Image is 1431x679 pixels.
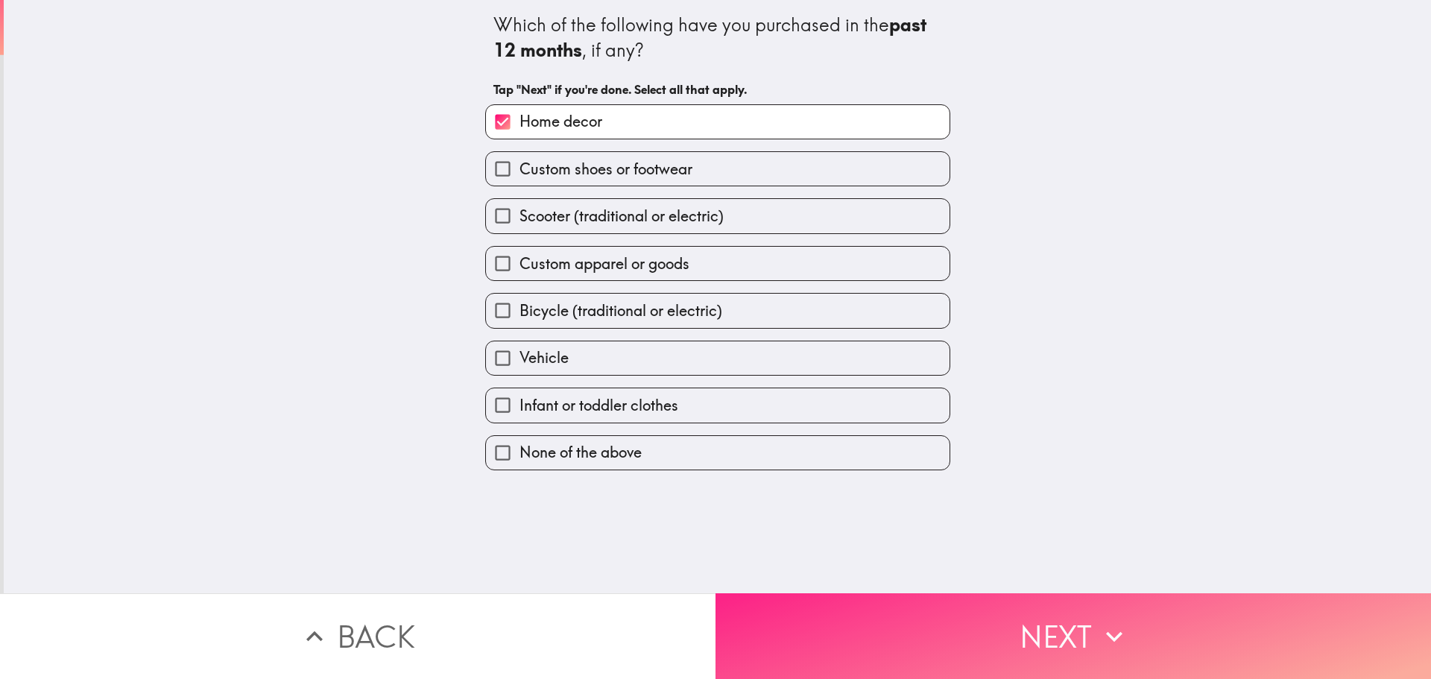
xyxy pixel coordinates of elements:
span: Home decor [519,111,602,132]
button: Home decor [486,105,950,139]
span: Vehicle [519,347,569,368]
button: Next [715,593,1431,679]
button: Vehicle [486,341,950,375]
span: Scooter (traditional or electric) [519,206,724,227]
button: Infant or toddler clothes [486,388,950,422]
span: Infant or toddler clothes [519,395,678,416]
button: Scooter (traditional or electric) [486,199,950,233]
button: Custom apparel or goods [486,247,950,280]
span: Custom apparel or goods [519,253,689,274]
span: Bicycle (traditional or electric) [519,300,722,321]
div: Which of the following have you purchased in the , if any? [493,13,942,63]
button: None of the above [486,436,950,470]
button: Custom shoes or footwear [486,152,950,186]
h6: Tap "Next" if you're done. Select all that apply. [493,81,942,98]
button: Bicycle (traditional or electric) [486,294,950,327]
span: Custom shoes or footwear [519,159,692,180]
span: None of the above [519,442,642,463]
b: past 12 months [493,13,931,61]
